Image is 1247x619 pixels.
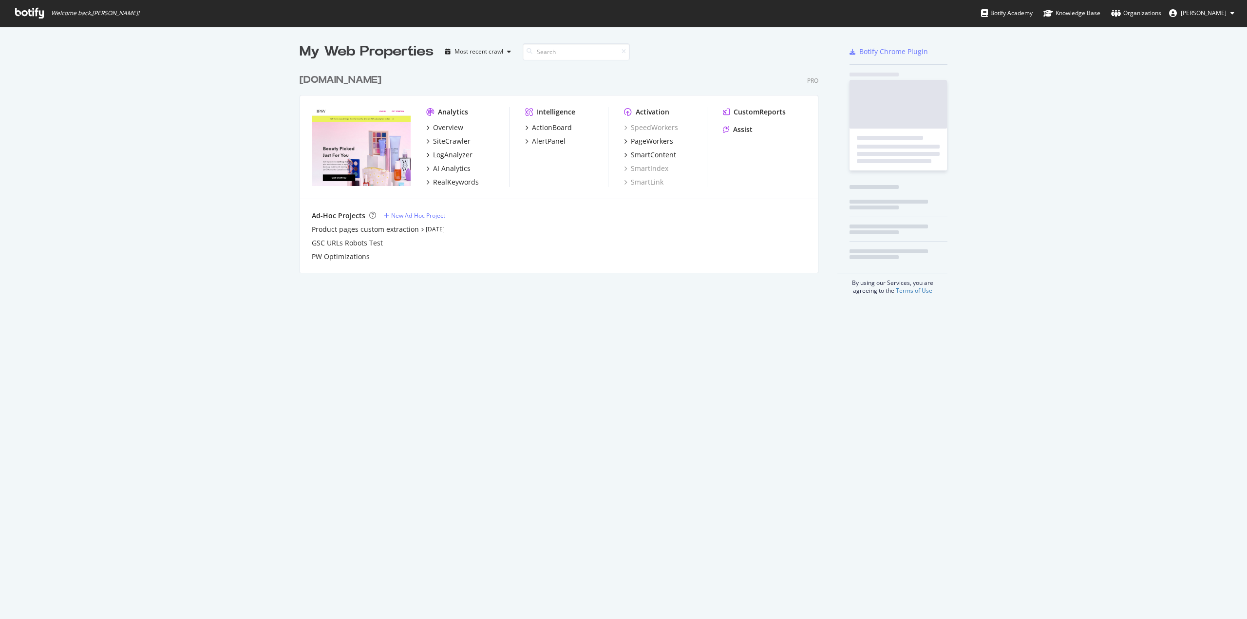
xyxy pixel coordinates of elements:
div: Assist [733,125,753,134]
a: ActionBoard [525,123,572,132]
a: LogAnalyzer [426,150,472,160]
button: [PERSON_NAME] [1161,5,1242,21]
div: Analytics [438,107,468,117]
a: SmartContent [624,150,676,160]
span: Welcome back, [PERSON_NAME] ! [51,9,139,17]
a: [DOMAIN_NAME] [300,73,385,87]
div: [DOMAIN_NAME] [300,73,381,87]
div: My Web Properties [300,42,434,61]
a: Product pages custom extraction [312,225,419,234]
a: Assist [723,125,753,134]
div: Overview [433,123,463,132]
a: CustomReports [723,107,786,117]
div: AlertPanel [532,136,566,146]
div: Activation [636,107,669,117]
div: CustomReports [734,107,786,117]
a: GSC URLs Robots Test [312,238,383,248]
div: RealKeywords [433,177,479,187]
div: SiteCrawler [433,136,471,146]
div: Botify Academy [981,8,1033,18]
div: Organizations [1111,8,1161,18]
div: Pro [807,76,818,85]
div: By using our Services, you are agreeing to the [837,274,947,295]
div: SmartContent [631,150,676,160]
img: ipsy.com [312,107,411,186]
a: Botify Chrome Plugin [850,47,928,56]
a: [DATE] [426,225,445,233]
a: SpeedWorkers [624,123,678,132]
a: PageWorkers [624,136,673,146]
a: AI Analytics [426,164,471,173]
a: RealKeywords [426,177,479,187]
div: Knowledge Base [1043,8,1100,18]
div: Most recent crawl [454,49,503,55]
input: Search [523,43,630,60]
a: Overview [426,123,463,132]
div: LogAnalyzer [433,150,472,160]
a: PW Optimizations [312,252,370,262]
a: AlertPanel [525,136,566,146]
div: Ad-Hoc Projects [312,211,365,221]
a: SmartLink [624,177,663,187]
div: Intelligence [537,107,575,117]
a: SiteCrawler [426,136,471,146]
button: Most recent crawl [441,44,515,59]
a: Terms of Use [896,286,932,295]
div: grid [300,61,826,273]
div: AI Analytics [433,164,471,173]
div: PageWorkers [631,136,673,146]
a: SmartIndex [624,164,668,173]
span: Gautam Sundaresan [1181,9,1227,17]
div: New Ad-Hoc Project [391,211,445,220]
div: ActionBoard [532,123,572,132]
div: Botify Chrome Plugin [859,47,928,56]
a: New Ad-Hoc Project [384,211,445,220]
